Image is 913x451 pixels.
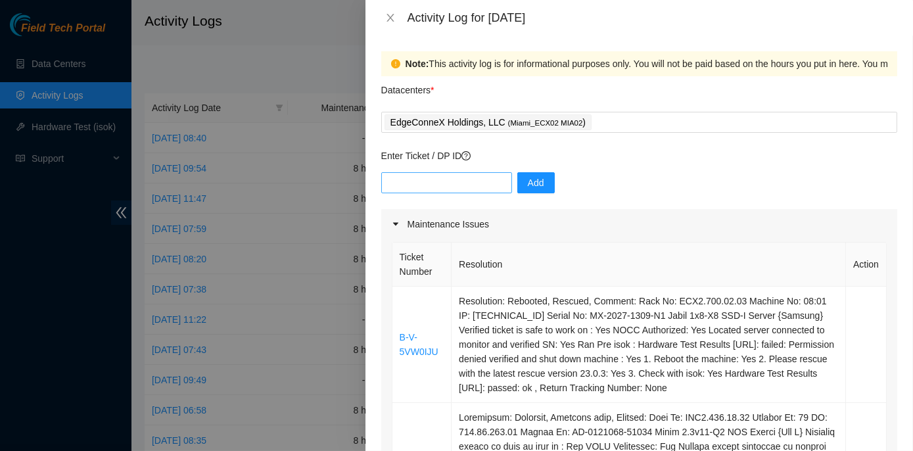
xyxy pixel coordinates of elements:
[452,243,846,287] th: Resolution
[385,12,396,23] span: close
[508,119,583,127] span: ( Miami_ECX02 MIA02
[846,243,887,287] th: Action
[392,243,452,287] th: Ticket Number
[406,57,429,71] strong: Note:
[408,11,897,25] div: Activity Log for [DATE]
[381,12,400,24] button: Close
[381,76,434,97] p: Datacenters
[452,287,846,403] td: Resolution: Rebooted, Rescued, Comment: Rack No: ECX2.700.02.03 Machine No: 08:01 IP: [TECHNICAL_...
[381,209,897,239] div: Maintenance Issues
[400,332,438,357] a: B-V-5VW0IJU
[517,172,555,193] button: Add
[390,115,586,130] p: EdgeConneX Holdings, LLC )
[528,176,544,190] span: Add
[392,220,400,228] span: caret-right
[461,151,471,160] span: question-circle
[381,149,897,163] p: Enter Ticket / DP ID
[391,59,400,68] span: exclamation-circle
